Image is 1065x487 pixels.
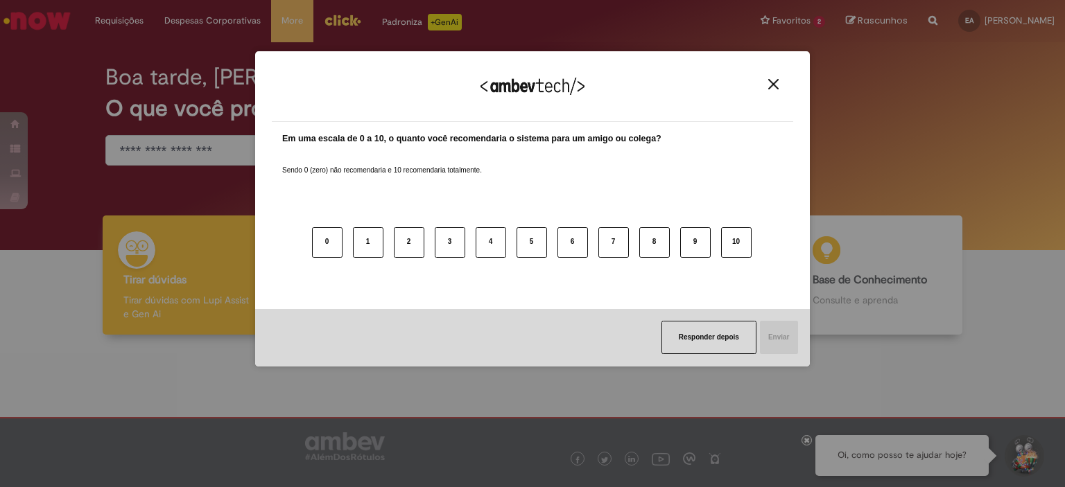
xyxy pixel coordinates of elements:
button: 6 [557,227,588,258]
button: 8 [639,227,670,258]
img: Logo Ambevtech [480,78,585,95]
button: 3 [435,227,465,258]
label: Em uma escala de 0 a 10, o quanto você recomendaria o sistema para um amigo ou colega? [282,132,661,145]
button: 5 [517,227,547,258]
button: 2 [394,227,424,258]
button: 1 [353,227,383,258]
button: 7 [598,227,629,258]
button: Close [764,78,783,90]
img: Close [768,79,779,89]
button: Responder depois [661,321,756,354]
button: 0 [312,227,343,258]
label: Sendo 0 (zero) não recomendaria e 10 recomendaria totalmente. [282,149,482,175]
button: 4 [476,227,506,258]
button: 9 [680,227,711,258]
button: 10 [721,227,752,258]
